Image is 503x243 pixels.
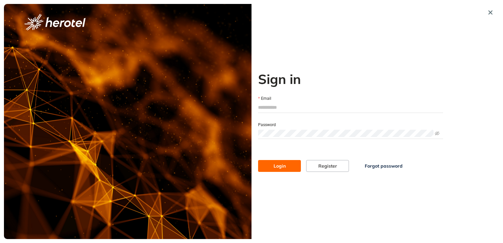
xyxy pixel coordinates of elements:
input: Email [258,102,443,112]
button: Register [306,160,349,172]
span: Forgot password [365,162,403,170]
button: logo [14,14,96,30]
button: Forgot password [354,160,413,172]
img: cover image [4,4,251,239]
span: eye-invisible [435,131,439,136]
input: Password [258,130,434,137]
img: logo [24,14,86,30]
label: Email [258,95,271,102]
label: Password [258,122,276,128]
span: Register [318,162,337,170]
h2: Sign in [258,71,443,87]
button: Login [258,160,301,172]
span: Login [274,162,286,170]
